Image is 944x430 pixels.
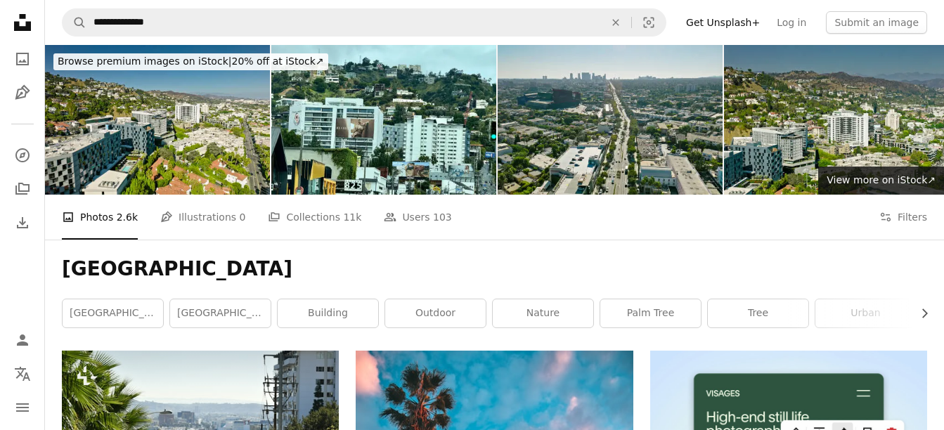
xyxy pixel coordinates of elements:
span: 20% off at iStock ↗ [58,56,324,67]
a: Get Unsplash+ [678,11,768,34]
span: 0 [240,209,246,225]
button: Search Unsplash [63,9,86,36]
a: nature [493,299,593,327]
img: Aerial Shot of Santa Monica Blvd with Century City in the Distance [498,45,723,195]
button: scroll list to the right [912,299,927,327]
a: Illustrations [8,79,37,107]
a: [GEOGRAPHIC_DATA] [63,299,163,327]
img: Billboards and Homes in the Hollywood Hills - Los Angeles [271,45,496,195]
a: Browse premium images on iStock|20% off at iStock↗ [45,45,337,79]
button: Filters [879,195,927,240]
a: Photos [8,45,37,73]
form: Find visuals sitewide [62,8,666,37]
a: Log in / Sign up [8,326,37,354]
span: 11k [343,209,361,225]
a: Collections [8,175,37,203]
a: Users 103 [384,195,451,240]
button: Clear [600,9,631,36]
span: View more on iStock ↗ [827,174,936,185]
a: View more on iStock↗ [818,167,944,195]
button: Language [8,360,37,388]
button: Menu [8,393,37,422]
img: West Hollywood, California on a Clear and Sunny Day [45,45,270,195]
a: Log in [768,11,815,34]
button: Submit an image [826,11,927,34]
a: [GEOGRAPHIC_DATA] [170,299,271,327]
h1: [GEOGRAPHIC_DATA] [62,256,927,282]
span: Browse premium images on iStock | [58,56,231,67]
a: urban [815,299,916,327]
a: building [278,299,378,327]
button: Visual search [632,9,666,36]
a: tree [708,299,808,327]
span: 103 [433,209,452,225]
a: outdoor [385,299,486,327]
a: palm tree [600,299,701,327]
a: Illustrations 0 [160,195,245,240]
a: Download History [8,209,37,237]
a: Collections 11k [268,195,361,240]
a: Explore [8,141,37,169]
